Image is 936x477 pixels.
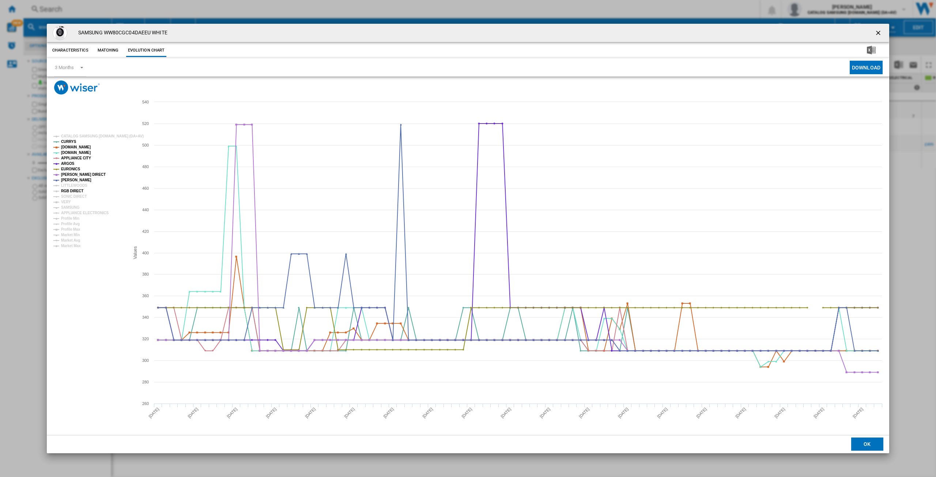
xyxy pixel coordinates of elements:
tspan: 340 [142,315,149,319]
tspan: [DATE] [500,407,512,419]
button: OK [851,438,883,451]
tspan: Market Max [61,244,81,248]
tspan: APPLIANCE ELECTRONICS [61,211,109,215]
tspan: Values [133,246,138,259]
button: Matching [92,44,124,57]
tspan: 480 [142,164,149,169]
img: logo_wiser_300x94.png [54,80,100,95]
md-dialog: Product popup [47,24,889,453]
tspan: [DATE] [539,407,551,419]
tspan: 420 [142,229,149,234]
img: excel-24x24.png [867,46,876,54]
button: getI18NText('BUTTONS.CLOSE_DIALOG') [872,26,886,40]
tspan: LITTLEWOODS [61,183,87,188]
tspan: EURONICS [61,167,80,171]
tspan: SAMSUNG [61,205,80,209]
tspan: Profile Max [61,227,80,231]
tspan: 320 [142,337,149,341]
tspan: CURRYS [61,140,76,144]
tspan: APPLIANCE CITY [61,156,91,160]
button: Evolution chart [126,44,167,57]
ng-md-icon: getI18NText('BUTTONS.CLOSE_DIALOG') [875,29,883,38]
tspan: 440 [142,208,149,212]
tspan: [DATE] [695,407,707,419]
tspan: 280 [142,380,149,384]
tspan: [DATE] [226,407,238,419]
img: 10257236 [53,26,67,40]
tspan: [DATE] [304,407,316,419]
tspan: SONIC DIRECT [61,194,87,198]
tspan: 360 [142,294,149,298]
tspan: 500 [142,143,149,147]
tspan: 520 [142,121,149,126]
tspan: [DATE] [422,407,434,419]
div: 3 Months [55,65,74,70]
tspan: 260 [142,401,149,406]
tspan: RGB DIRECT [61,189,83,193]
tspan: [DOMAIN_NAME] [61,151,91,155]
tspan: [DATE] [578,407,590,419]
tspan: 460 [142,186,149,190]
tspan: 300 [142,358,149,363]
tspan: [DATE] [735,407,747,419]
tspan: [PERSON_NAME] DIRECT [61,173,106,177]
tspan: [DATE] [187,407,199,419]
button: Download in Excel [855,44,887,57]
tspan: [DOMAIN_NAME] [61,145,91,149]
tspan: [DATE] [813,407,825,419]
tspan: [DATE] [774,407,786,419]
tspan: [DATE] [148,407,160,419]
tspan: Market Avg [61,238,80,242]
tspan: Profile Min [61,216,79,220]
tspan: VERY [61,200,71,204]
tspan: Profile Avg [61,222,80,226]
tspan: [DATE] [382,407,395,419]
button: Characteristics [50,44,90,57]
tspan: CATALOG SAMSUNG [DOMAIN_NAME] (DA+AV) [61,134,144,138]
tspan: [DATE] [617,407,629,419]
tspan: [PERSON_NAME] [61,178,91,182]
tspan: [DATE] [265,407,277,419]
tspan: [DATE] [461,407,473,419]
tspan: 380 [142,272,149,276]
tspan: [DATE] [343,407,355,419]
tspan: ARGOS [61,162,75,166]
tspan: Market Min [61,233,80,237]
tspan: [DATE] [852,407,864,419]
button: Download [850,61,883,74]
tspan: 400 [142,251,149,255]
tspan: [DATE] [656,407,668,419]
tspan: 540 [142,100,149,104]
h4: SAMSUNG WW80CGC04DAEEU WHITE [75,29,167,37]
